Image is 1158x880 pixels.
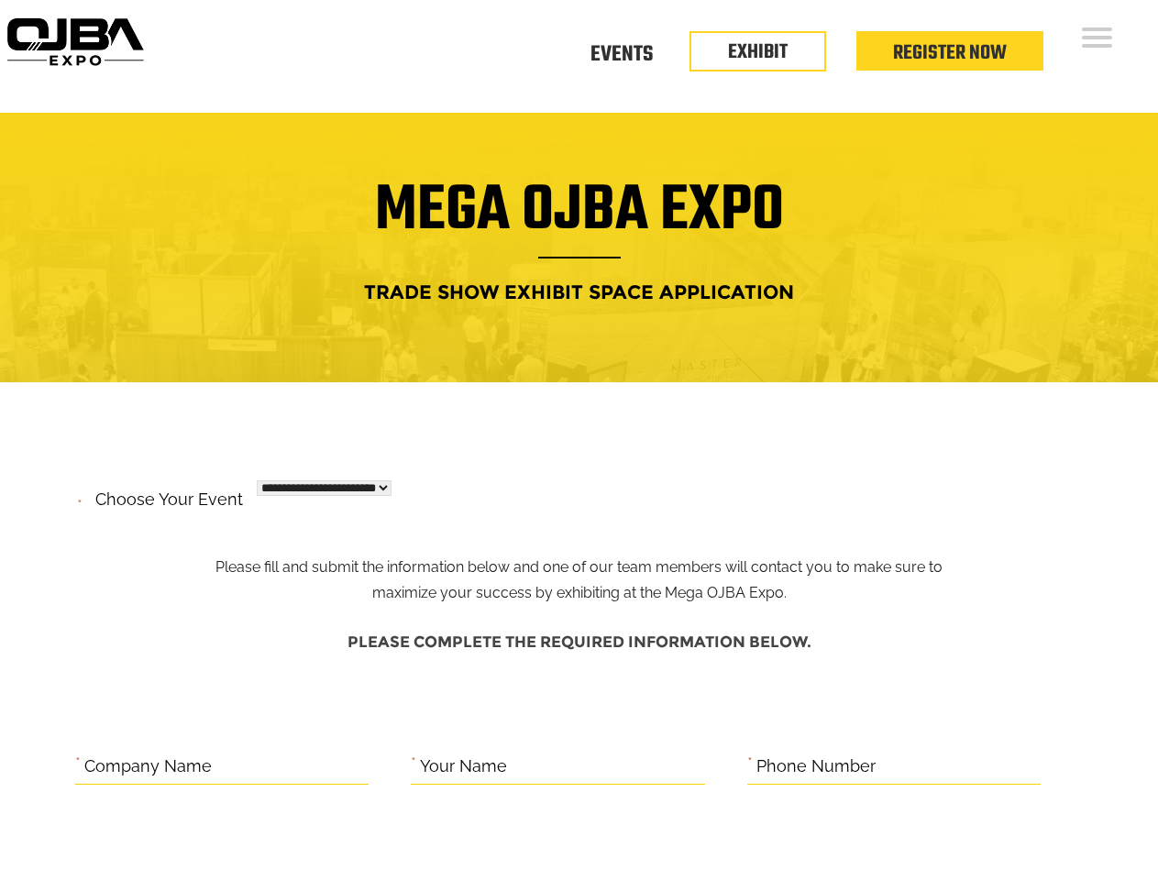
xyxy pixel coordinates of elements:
p: Please fill and submit the information below and one of our team members will contact you to make... [201,484,957,607]
a: Register Now [893,38,1007,69]
a: EXHIBIT [728,37,788,68]
label: Company Name [84,753,212,781]
label: Choose your event [84,474,243,514]
label: Phone Number [756,753,876,781]
h1: Mega OJBA Expo [14,185,1144,258]
h4: Please complete the required information below. [75,624,1084,660]
h4: Trade Show Exhibit Space Application [14,275,1144,309]
label: Your Name [420,753,507,781]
